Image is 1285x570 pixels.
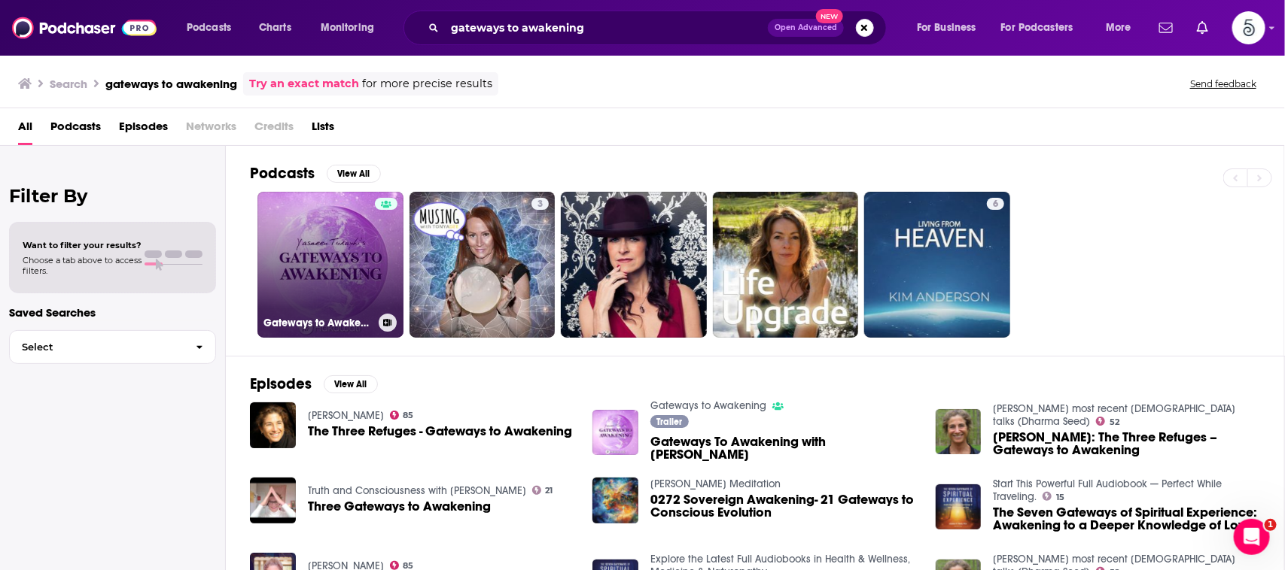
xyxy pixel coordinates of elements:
[250,402,296,448] img: The Three Refuges - Gateways to Awakening
[18,114,32,145] a: All
[259,17,291,38] span: Charts
[254,114,294,145] span: Credits
[105,77,237,91] h3: gateways to awakening
[936,484,982,530] img: The Seven Gateways of Spiritual Experience: Awakening to a Deeper Knowledge of Love, Life Balance...
[993,431,1260,456] span: [PERSON_NAME]: The Three Refuges – Gateways to Awakening
[1234,519,1270,555] iframe: Intercom live chat
[993,478,1222,503] a: Start This Powerful Full Audiobook — Perfect While Traveling.
[1043,492,1064,501] a: 15
[532,486,553,495] a: 21
[9,330,216,364] button: Select
[1232,11,1265,44] span: Logged in as Spiral5-G2
[993,197,998,212] span: 6
[650,399,766,412] a: Gateways to Awakening
[592,410,638,456] img: Gateways To Awakening with Yasmeen Turayhi
[263,317,373,329] h3: Gateways to Awakening
[1186,77,1261,90] button: Send feedback
[119,114,168,145] a: Episodes
[176,16,251,40] button: open menu
[250,164,381,183] a: PodcastsView All
[906,16,995,40] button: open menu
[768,19,844,37] button: Open AdvancedNew
[9,305,216,320] p: Saved Searches
[390,411,414,420] a: 85
[249,16,300,40] a: Charts
[816,9,843,23] span: New
[308,484,526,497] a: Truth and Consciousness with Erin Reese
[23,255,142,276] span: Choose a tab above to access filters.
[403,412,413,419] span: 85
[445,16,768,40] input: Search podcasts, credits, & more...
[250,374,312,393] h2: Episodes
[362,75,492,92] span: for more precise results
[1110,419,1119,426] span: 52
[410,192,556,338] a: 3
[310,16,394,40] button: open menu
[250,374,378,393] a: EpisodesView All
[50,114,101,145] span: Podcasts
[308,409,384,422] a: Tara Brach
[991,16,1095,40] button: open menu
[10,342,184,352] span: Select
[1232,11,1265,44] button: Show profile menu
[775,24,837,32] span: Open Advanced
[650,478,781,490] a: Joe Stumpf Meditation
[917,17,976,38] span: For Business
[545,487,553,494] span: 21
[50,77,87,91] h3: Search
[186,114,236,145] span: Networks
[650,435,918,461] a: Gateways To Awakening with Yasmeen Turayhi
[327,165,381,183] button: View All
[312,114,334,145] a: Lists
[308,425,572,438] a: The Three Refuges - Gateways to Awakening
[1106,17,1131,38] span: More
[592,478,638,523] img: 0272 Sovereign Awakening- 21 Gateways to Conscious Evolution
[531,198,549,210] a: 3
[993,431,1260,456] a: Tara Brach: The Three Refuges – Gateways to Awakening
[250,478,296,523] img: Three Gateways to Awakening
[9,185,216,207] h2: Filter By
[403,562,413,569] span: 85
[1096,417,1119,426] a: 52
[308,500,491,513] a: Three Gateways to Awakening
[257,192,403,338] a: Gateways to Awakening
[650,435,918,461] span: Gateways To Awakening with [PERSON_NAME]
[249,75,359,92] a: Try an exact match
[418,11,901,45] div: Search podcasts, credits, & more...
[1095,16,1150,40] button: open menu
[1056,494,1064,501] span: 15
[1232,11,1265,44] img: User Profile
[1153,15,1179,41] a: Show notifications dropdown
[12,14,157,42] img: Podchaser - Follow, Share and Rate Podcasts
[250,164,315,183] h2: Podcasts
[1001,17,1073,38] span: For Podcasters
[864,192,1010,338] a: 6
[537,197,543,212] span: 3
[321,17,374,38] span: Monitoring
[1191,15,1214,41] a: Show notifications dropdown
[23,240,142,250] span: Want to filter your results?
[390,561,414,570] a: 85
[324,375,378,393] button: View All
[650,493,918,519] a: 0272 Sovereign Awakening- 21 Gateways to Conscious Evolution
[987,198,1004,210] a: 6
[936,409,982,455] img: Tara Brach: The Three Refuges – Gateways to Awakening
[993,506,1260,532] a: The Seven Gateways of Spiritual Experience: Awakening to a Deeper Knowledge of Love, Life Balance...
[657,417,683,426] span: Trailer
[187,17,231,38] span: Podcasts
[1265,519,1277,531] span: 1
